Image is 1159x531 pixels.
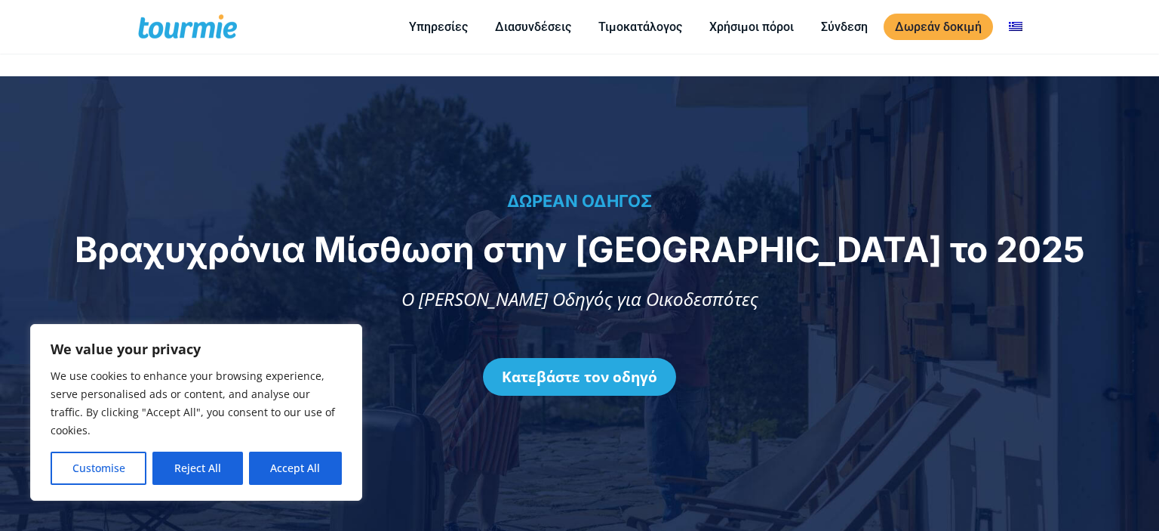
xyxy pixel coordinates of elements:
[75,228,1085,270] span: Βραχυχρόνια Μίσθωση στην [GEOGRAPHIC_DATA] το 2025
[698,17,805,36] a: Χρήσιμοι πόροι
[51,452,146,485] button: Customise
[587,17,693,36] a: Τιμοκατάλογος
[249,452,342,485] button: Accept All
[507,191,653,211] span: ΔΩΡΕΑΝ ΟΔΗΓΟΣ
[810,17,879,36] a: Σύνδεση
[152,452,242,485] button: Reject All
[398,17,479,36] a: Υπηρεσίες
[484,17,583,36] a: Διασυνδέσεις
[998,17,1034,36] a: Αλλαγή σε
[401,286,758,311] span: Ο [PERSON_NAME] Οδηγός για Οικοδεσπότες
[884,14,993,40] a: Δωρεάν δοκιμή
[51,367,342,440] p: We use cookies to enhance your browsing experience, serve personalised ads or content, and analys...
[51,340,342,358] p: We value your privacy
[483,358,676,396] a: Κατεβάστε τον οδηγό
